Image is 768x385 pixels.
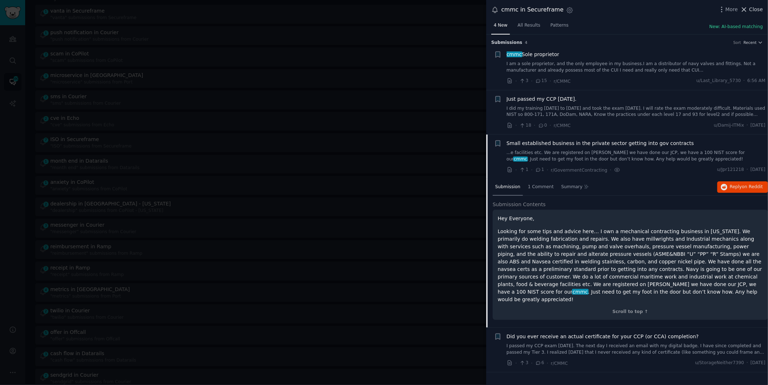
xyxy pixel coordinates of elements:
span: All Results [518,22,540,29]
a: Patterns [548,20,571,35]
span: Submission s [491,40,523,46]
span: 15 [535,78,547,84]
span: [DATE] [751,360,765,366]
span: · [549,77,551,85]
span: · [531,359,533,367]
span: · [515,359,517,367]
a: All Results [515,20,543,35]
a: Just passed my CCP [DATE]. [507,95,577,103]
a: ...e facilities etc. We are registered on [PERSON_NAME] we have done our JCP, we have a 100 NIST ... [507,150,766,162]
span: · [747,360,748,366]
span: · [534,122,535,129]
button: Replyon Reddit [717,181,768,193]
span: cmmc [513,157,528,162]
span: r/GovernmentContracting [551,168,607,173]
span: · [515,77,517,85]
span: More [726,6,738,13]
span: · [747,167,748,173]
span: Submission Contents [493,201,546,208]
span: u/Last_Library_5730 [696,78,741,84]
a: 4 New [491,20,510,35]
span: u/Damij-ITMix [714,122,744,129]
span: Recent [744,40,756,45]
span: 6:56 AM [748,78,765,84]
span: 4 New [494,22,507,29]
span: 6 [535,360,544,366]
span: 3 [519,360,528,366]
span: 1 [519,167,528,173]
span: r/CMMC [554,79,571,84]
div: cmmc in Secureframe [501,5,564,14]
span: cmmc [506,51,523,57]
span: · [515,122,517,129]
a: Did you ever receive an actual certificate for your CCP (or CCA) completion? [507,333,699,340]
span: r/CMMC [554,123,571,128]
a: I passed my CCP exam [DATE]. The next day I received an email with my digital badge. I have since... [507,343,766,355]
span: 0 [538,122,547,129]
span: Patterns [551,22,569,29]
button: More [718,6,738,13]
span: Reply [730,184,763,190]
span: 1 [535,167,544,173]
span: [DATE] [751,122,765,129]
span: · [531,166,533,174]
span: 1 Comment [528,184,554,190]
span: · [547,166,548,174]
span: on Reddit [742,184,763,189]
span: · [549,122,551,129]
a: Small established business in the private sector getting into gov contracts [507,140,694,147]
span: 3 [519,78,528,84]
span: · [531,77,533,85]
span: r/CMMC [551,361,568,366]
button: New: AI-based matching [709,24,763,30]
span: u/StorageNeither7390 [695,360,744,366]
button: Close [740,6,763,13]
p: Looking for some tips and advice here… I own a mechanical contracting business in [US_STATE]. We ... [498,228,763,303]
button: Recent [744,40,763,45]
p: Hey Everyone, [498,215,763,222]
span: · [547,359,548,367]
span: 18 [519,122,531,129]
a: I did my training [DATE] to [DATE] and took the exam [DATE]. I will rate the exam moderately diff... [507,105,766,118]
span: · [744,78,745,84]
span: [DATE] [751,167,765,173]
a: I am a sole proprietor, and the only employee in my business.I am a distributor of navy valves an... [507,61,766,73]
span: cmmc [572,289,589,295]
div: Sort [733,40,741,45]
span: Summary [561,184,583,190]
span: 4 [525,40,528,45]
div: Scroll to top ↑ [498,309,763,315]
span: · [610,166,611,174]
span: · [515,166,517,174]
span: · [747,122,748,129]
span: Sole proprietor [507,51,560,58]
span: Submission [495,184,520,190]
span: u/Jpr121218 [717,167,744,173]
a: cmmcSole proprietor [507,51,560,58]
span: Close [749,6,763,13]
